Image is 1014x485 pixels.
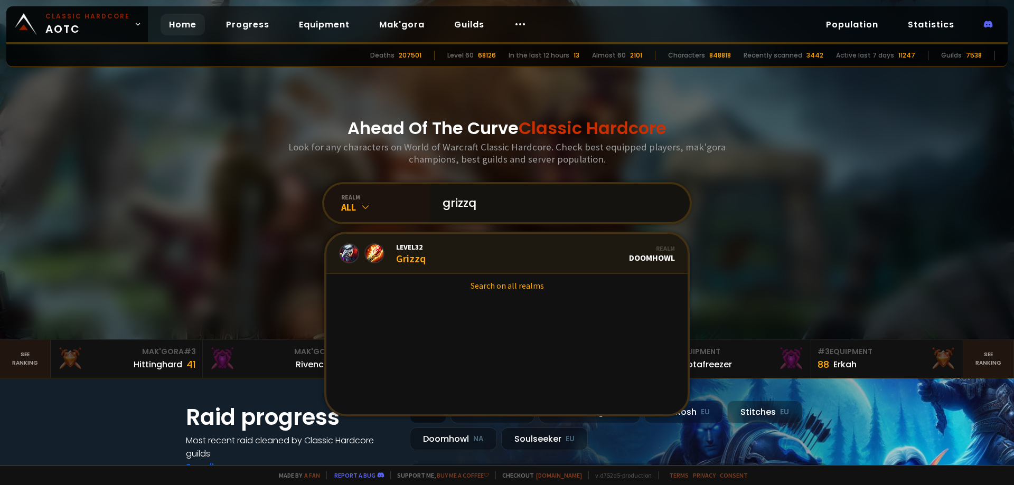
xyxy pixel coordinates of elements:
input: Search a character... [436,184,677,222]
div: Almost 60 [592,51,626,60]
div: Mak'Gora [57,346,196,357]
div: Characters [668,51,705,60]
a: Consent [720,471,748,479]
span: Made by [273,471,320,479]
h3: Look for any characters on World of Warcraft Classic Hardcore. Check best equipped players, mak'g... [284,141,730,165]
div: 848818 [709,51,731,60]
div: 88 [818,357,829,372]
span: # 3 [818,346,830,357]
div: All [341,201,430,213]
div: Doomhowl [410,427,497,450]
h1: Raid progress [186,401,397,434]
a: See all progress [186,461,255,473]
span: v. d752d5 - production [588,471,652,479]
a: Buy me a coffee [437,471,489,479]
a: Population [818,14,887,35]
a: Equipment [290,14,358,35]
div: realm [341,193,430,201]
div: Erkah [833,358,857,371]
a: Mak'Gora#2Rivench100 [203,340,355,378]
a: Level32GrizzqRealmDoomhowl [326,234,688,274]
div: 13 [574,51,579,60]
div: Hittinghard [134,358,182,371]
span: Support me, [390,471,489,479]
a: Mak'Gora#3Hittinghard41 [51,340,203,378]
span: Checkout [495,471,582,479]
div: 41 [186,357,196,372]
div: In the last 12 hours [509,51,569,60]
div: 207501 [399,51,421,60]
a: Terms [669,471,689,479]
div: Equipment [665,346,804,357]
a: Mak'gora [371,14,433,35]
div: Mak'Gora [209,346,348,357]
div: Grizzq [396,242,426,265]
div: Equipment [818,346,956,357]
div: Nek'Rosh [644,401,723,423]
div: Notafreezer [681,358,732,371]
small: EU [566,434,575,444]
div: Realm [629,244,675,252]
div: Stitches [727,401,802,423]
a: Seeranking [963,340,1014,378]
div: Level 60 [447,51,474,60]
div: Soulseeker [501,427,588,450]
a: Guilds [446,14,493,35]
div: Doomhowl [629,244,675,263]
small: NA [473,434,484,444]
div: Deaths [370,51,395,60]
a: a fan [304,471,320,479]
a: Search on all realms [326,274,688,297]
div: 3442 [806,51,823,60]
div: Rivench [296,358,329,371]
h4: Most recent raid cleaned by Classic Hardcore guilds [186,434,397,460]
span: Level 32 [396,242,426,252]
small: Classic Hardcore [45,12,130,21]
a: #2Equipment88Notafreezer [659,340,811,378]
a: Progress [218,14,278,35]
span: AOTC [45,12,130,37]
div: Recently scanned [744,51,802,60]
small: EU [701,407,710,417]
small: EU [780,407,789,417]
a: Report a bug [334,471,375,479]
a: #3Equipment88Erkah [811,340,963,378]
div: 2101 [630,51,642,60]
a: Home [161,14,205,35]
a: Privacy [693,471,716,479]
span: Classic Hardcore [519,116,666,140]
a: [DOMAIN_NAME] [536,471,582,479]
a: Classic HardcoreAOTC [6,6,148,42]
div: Active last 7 days [836,51,894,60]
div: 7538 [966,51,982,60]
div: Guilds [941,51,962,60]
div: 11247 [898,51,915,60]
h1: Ahead Of The Curve [348,116,666,141]
a: Statistics [899,14,963,35]
div: 68126 [478,51,496,60]
span: # 3 [184,346,196,357]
